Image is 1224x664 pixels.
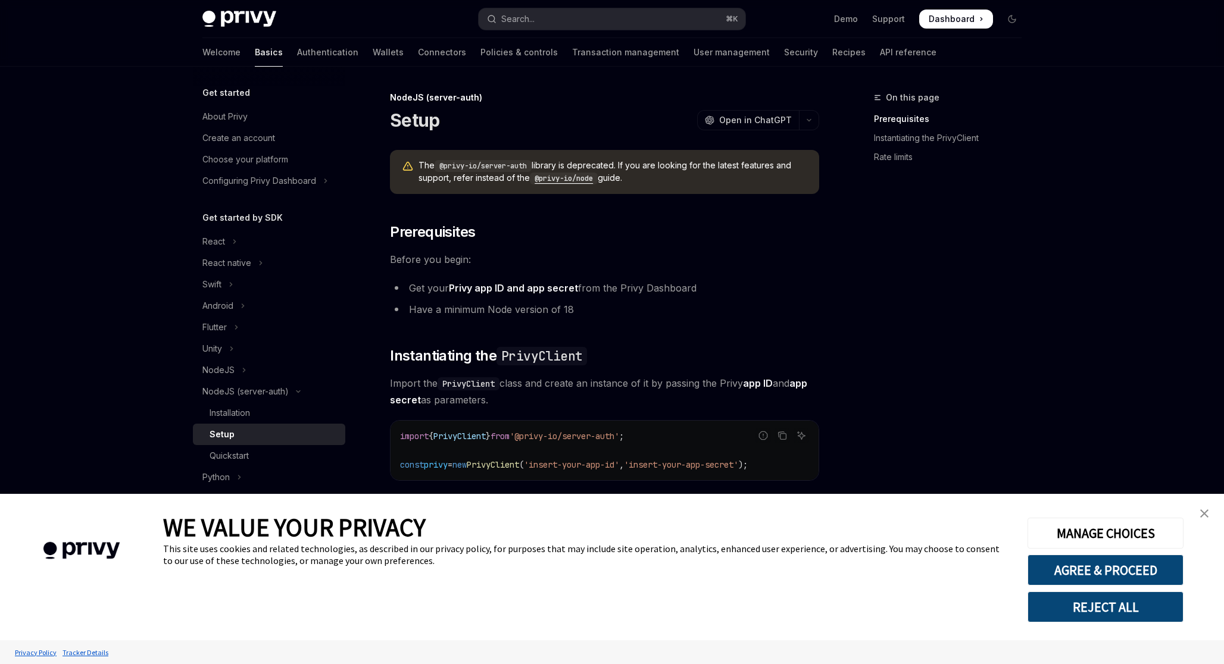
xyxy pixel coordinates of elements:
div: Search... [501,12,535,26]
a: Security [784,38,818,67]
span: privy [424,459,448,470]
div: React [202,234,225,249]
button: AGREE & PROCEED [1028,555,1184,585]
a: Privy app ID and app secret [449,282,578,295]
span: Import the class and create an instance of it by passing the Privy and as parameters. [390,375,819,408]
a: Installation [193,402,345,424]
span: Dashboard [929,13,975,25]
div: Installation [210,406,250,420]
a: About Privy [193,106,345,127]
div: Configuring Privy Dashboard [202,174,316,188]
span: On this page [886,90,939,105]
div: Java [202,491,221,506]
div: This site uses cookies and related technologies, as described in our privacy policy, for purposes... [163,543,1010,566]
span: import [400,431,429,441]
span: Instantiating the [390,346,587,365]
div: Setup [210,427,235,441]
a: API reference [880,38,936,67]
a: Tracker Details [60,642,111,663]
a: Create an account [193,127,345,149]
span: new [452,459,467,470]
span: PrivyClient [433,431,486,441]
button: Open search [479,8,745,30]
li: Get your from the Privy Dashboard [390,280,819,296]
button: Toggle dark mode [1003,10,1022,29]
a: Instantiating the PrivyClient [874,129,1031,148]
div: About Privy [202,109,248,124]
button: REJECT ALL [1028,591,1184,622]
code: @privy-io/node [530,173,598,184]
div: NodeJS [202,363,235,377]
button: Toggle NodeJS section [193,359,345,381]
button: Toggle React native section [193,252,345,274]
a: User management [694,38,770,67]
span: 'insert-your-app-secret' [624,459,738,470]
button: Toggle Unity section [193,338,345,359]
a: Prerequisites [874,109,1031,129]
button: Toggle Configuring Privy Dashboard section [193,170,345,192]
a: Dashboard [919,10,993,29]
span: const [400,459,424,470]
a: Welcome [202,38,241,67]
div: Python [202,470,230,484]
button: Toggle Swift section [193,274,345,295]
a: Privacy Policy [12,642,60,663]
div: Unity [202,342,222,356]
a: Wallets [373,38,404,67]
span: , [619,459,624,470]
a: Basics [255,38,283,67]
a: Choose your platform [193,149,345,170]
a: Demo [834,13,858,25]
div: NodeJS (server-auth) [202,384,289,399]
button: Report incorrect code [755,428,771,443]
button: Ask AI [794,428,809,443]
span: ; [619,431,624,441]
span: Before you begin: [390,251,819,268]
button: Toggle Java section [193,488,345,509]
img: close banner [1200,509,1209,518]
button: Copy the contents from the code block [775,428,790,443]
a: close banner [1192,502,1216,525]
div: NodeJS (server-auth) [390,92,819,104]
a: @privy-io/node [530,173,598,183]
code: @privy-io/server-auth [435,160,532,172]
h5: Get started [202,86,250,100]
a: Authentication [297,38,358,67]
div: Flutter [202,320,227,334]
img: company logo [18,525,145,577]
a: Recipes [832,38,866,67]
a: Rate limits [874,148,1031,167]
button: Toggle NodeJS (server-auth) section [193,381,345,402]
button: MANAGE CHOICES [1028,518,1184,549]
span: Open in ChatGPT [719,114,792,126]
span: ⌘ K [726,14,738,24]
button: Open in ChatGPT [697,110,799,130]
a: Quickstart [193,445,345,466]
div: Swift [202,277,221,292]
div: Android [202,299,233,313]
span: '@privy-io/server-auth' [510,431,619,441]
span: { [429,431,433,441]
div: Quickstart [210,449,249,463]
span: WE VALUE YOUR PRIVACY [163,512,426,543]
code: PrivyClient [497,347,587,365]
span: Prerequisites [390,223,475,242]
a: Policies & controls [480,38,558,67]
li: Have a minimum Node version of 18 [390,301,819,318]
span: = [448,459,452,470]
h5: Get started by SDK [202,211,283,225]
strong: app ID [743,377,773,389]
a: Setup [193,424,345,445]
span: } [486,431,491,441]
div: Choose your platform [202,152,288,167]
div: React native [202,256,251,270]
img: dark logo [202,11,276,27]
h1: Setup [390,109,439,131]
span: ( [519,459,524,470]
a: Support [872,13,905,25]
button: Toggle Android section [193,295,345,317]
span: The library is deprecated. If you are looking for the latest features and support, refer instead ... [419,159,807,184]
button: Toggle Python section [193,466,345,488]
a: Transaction management [572,38,679,67]
span: from [491,431,510,441]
